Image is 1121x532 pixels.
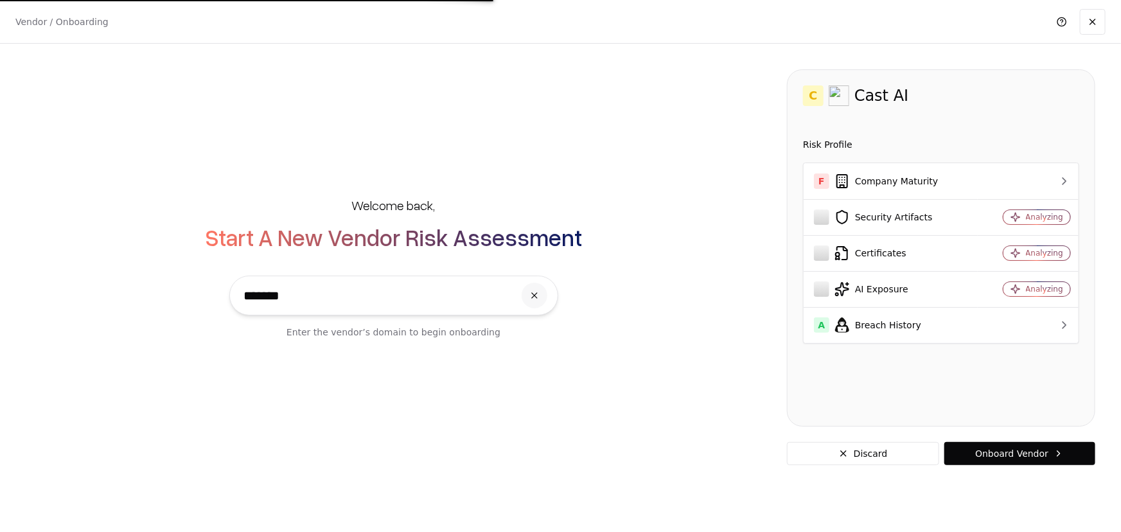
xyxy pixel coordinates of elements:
[814,209,967,225] div: Security Artifacts
[829,85,849,106] img: Cast AI
[854,85,909,106] div: Cast AI
[205,224,582,250] h2: Start A New Vendor Risk Assessment
[787,442,939,465] button: Discard
[1026,284,1063,294] div: Analyzing
[814,245,967,261] div: Certificates
[944,442,1095,465] button: Onboard Vendor
[287,326,500,339] p: Enter the vendor’s domain to begin onboarding
[352,196,436,214] h5: Welcome back,
[15,15,109,28] p: Vendor / Onboarding
[1026,248,1063,258] div: Analyzing
[814,173,967,189] div: Company Maturity
[814,281,967,297] div: AI Exposure
[1026,212,1063,222] div: Analyzing
[814,317,967,333] div: Breach History
[814,317,829,333] div: A
[803,85,824,106] div: C
[814,173,829,189] div: F
[803,137,1079,152] div: Risk Profile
